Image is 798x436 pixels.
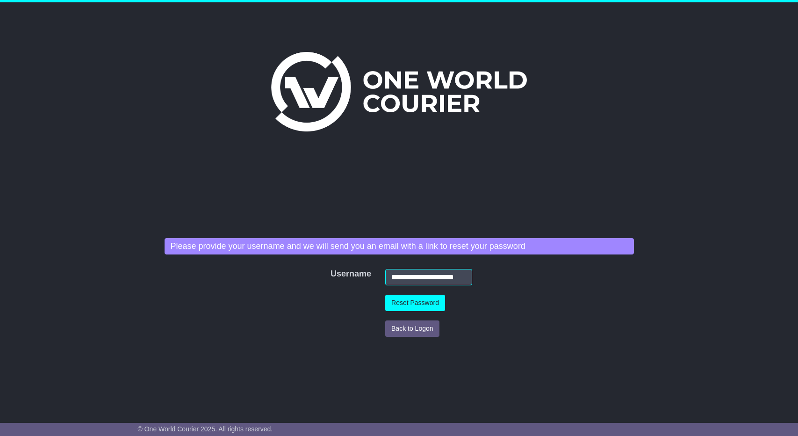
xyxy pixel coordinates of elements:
[385,320,439,337] button: Back to Logon
[138,425,273,433] span: © One World Courier 2025. All rights reserved.
[385,295,445,311] button: Reset Password
[326,269,338,279] label: Username
[165,238,634,255] div: Please provide your username and we will send you an email with a link to reset your password
[271,52,526,131] img: One World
